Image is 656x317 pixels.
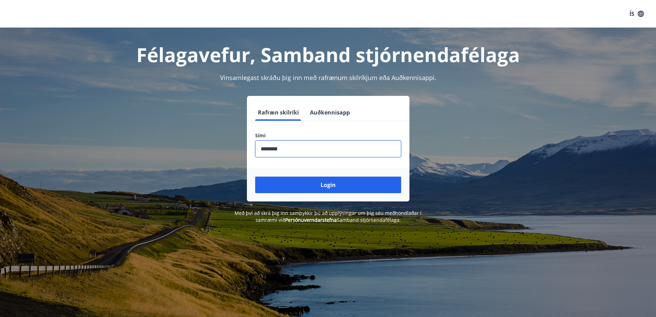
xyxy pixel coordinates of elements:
[88,41,568,68] h1: Félagavefur, Samband stjórnendafélaga
[220,73,436,82] span: Vinsamlegast skráðu þig inn með rafrænum skilríkjum eða Auðkennisappi.
[626,8,648,20] button: ÍS
[235,210,421,223] span: Með því að skrá þig inn samþykkir þú að upplýsingar um þig séu meðhöndlaðar í samræmi við Samband...
[285,217,337,223] a: Persónuverndarstefna
[307,104,353,121] button: Auðkennisapp
[255,104,302,121] button: Rafræn skilríki
[255,177,401,193] button: Login
[255,132,401,139] label: Sími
